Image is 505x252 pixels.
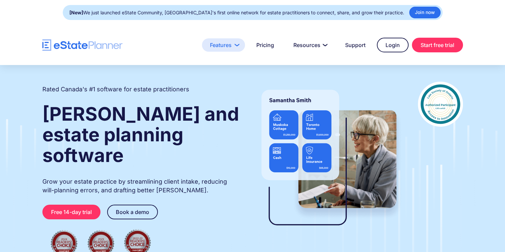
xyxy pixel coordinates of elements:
strong: [New] [69,10,83,15]
a: Pricing [248,38,282,52]
a: Login [377,38,409,52]
h2: Rated Canada's #1 software for estate practitioners [42,85,189,94]
a: Start free trial [412,38,463,52]
a: Support [337,38,373,52]
a: Join now [409,7,441,18]
a: Features [202,38,245,52]
a: Book a demo [107,205,158,219]
img: estate planner showing wills to their clients, using eState Planner, a leading estate planning so... [253,82,405,238]
p: Grow your estate practice by streamlining client intake, reducing will-planning errors, and draft... [42,177,240,195]
div: We just launched eState Community, [GEOGRAPHIC_DATA]'s first online network for estate practition... [69,8,404,17]
strong: [PERSON_NAME] and estate planning software [42,103,239,167]
a: Resources [285,38,334,52]
a: Free 14-day trial [42,205,100,219]
a: home [42,39,122,51]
